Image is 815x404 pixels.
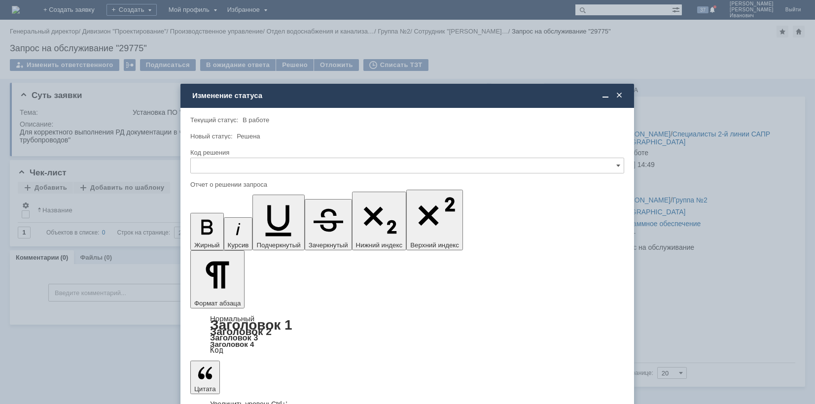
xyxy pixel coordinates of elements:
button: Цитата [190,361,220,394]
a: Нормальный [210,314,254,323]
span: Курсив [228,241,249,249]
button: Нижний индекс [352,192,407,250]
div: Формат абзаца [190,315,624,354]
a: Заголовок 1 [210,317,292,333]
span: Цитата [194,385,216,393]
span: Закрыть [614,91,624,100]
button: Жирный [190,213,224,250]
button: Зачеркнутый [305,199,352,250]
a: Заголовок 4 [210,340,254,348]
a: Заголовок 2 [210,326,272,337]
span: Формат абзаца [194,300,241,307]
a: Код [210,346,223,355]
span: Свернуть (Ctrl + M) [601,91,610,100]
span: Подчеркнутый [256,241,300,249]
span: Зачеркнутый [309,241,348,249]
div: Код решения [190,149,622,156]
button: Верхний индекс [406,190,463,250]
a: Заголовок 3 [210,333,258,342]
div: Отчет о решении запроса [190,181,622,188]
span: В работе [243,116,269,124]
span: Верхний индекс [410,241,459,249]
div: Изменение статуса [192,91,624,100]
span: Нижний индекс [356,241,403,249]
span: Жирный [194,241,220,249]
button: Формат абзаца [190,250,245,308]
button: Подчеркнутый [252,195,304,250]
span: Решена [237,133,260,140]
label: Текущий статус: [190,116,238,124]
label: Новый статус: [190,133,233,140]
button: Курсив [224,217,253,250]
